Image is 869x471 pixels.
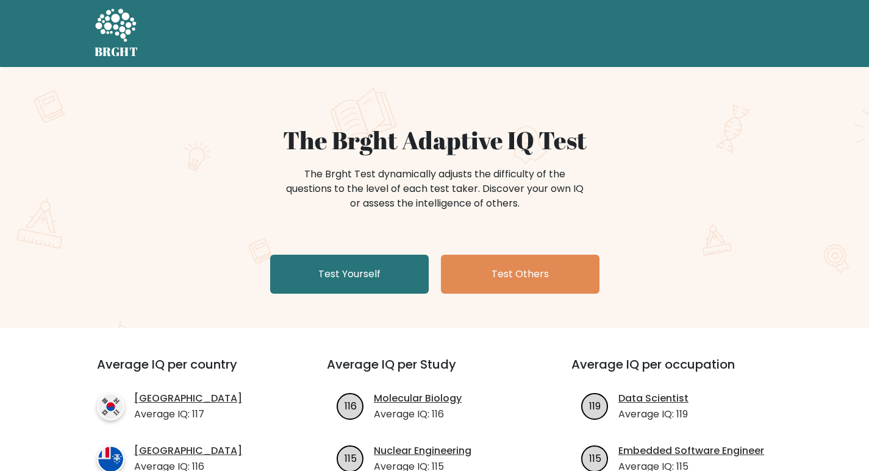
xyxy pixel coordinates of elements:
[374,407,462,422] p: Average IQ: 116
[374,444,471,458] a: Nuclear Engineering
[589,451,601,465] text: 115
[441,255,599,294] a: Test Others
[618,391,688,406] a: Data Scientist
[95,5,138,62] a: BRGHT
[97,357,283,386] h3: Average IQ per country
[282,167,587,211] div: The Brght Test dynamically adjusts the difficulty of the questions to the level of each test take...
[618,444,764,458] a: Embedded Software Engineer
[97,393,124,420] img: country
[134,407,242,422] p: Average IQ: 117
[345,398,357,413] text: 116
[618,407,688,422] p: Average IQ: 119
[589,398,601,413] text: 119
[134,444,242,458] a: [GEOGRAPHIC_DATA]
[374,391,462,406] a: Molecular Biology
[95,44,138,59] h5: BRGHT
[137,126,732,155] h1: The Brght Adaptive IQ Test
[134,391,242,406] a: [GEOGRAPHIC_DATA]
[270,255,429,294] a: Test Yourself
[327,357,542,386] h3: Average IQ per Study
[345,451,357,465] text: 115
[571,357,787,386] h3: Average IQ per occupation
